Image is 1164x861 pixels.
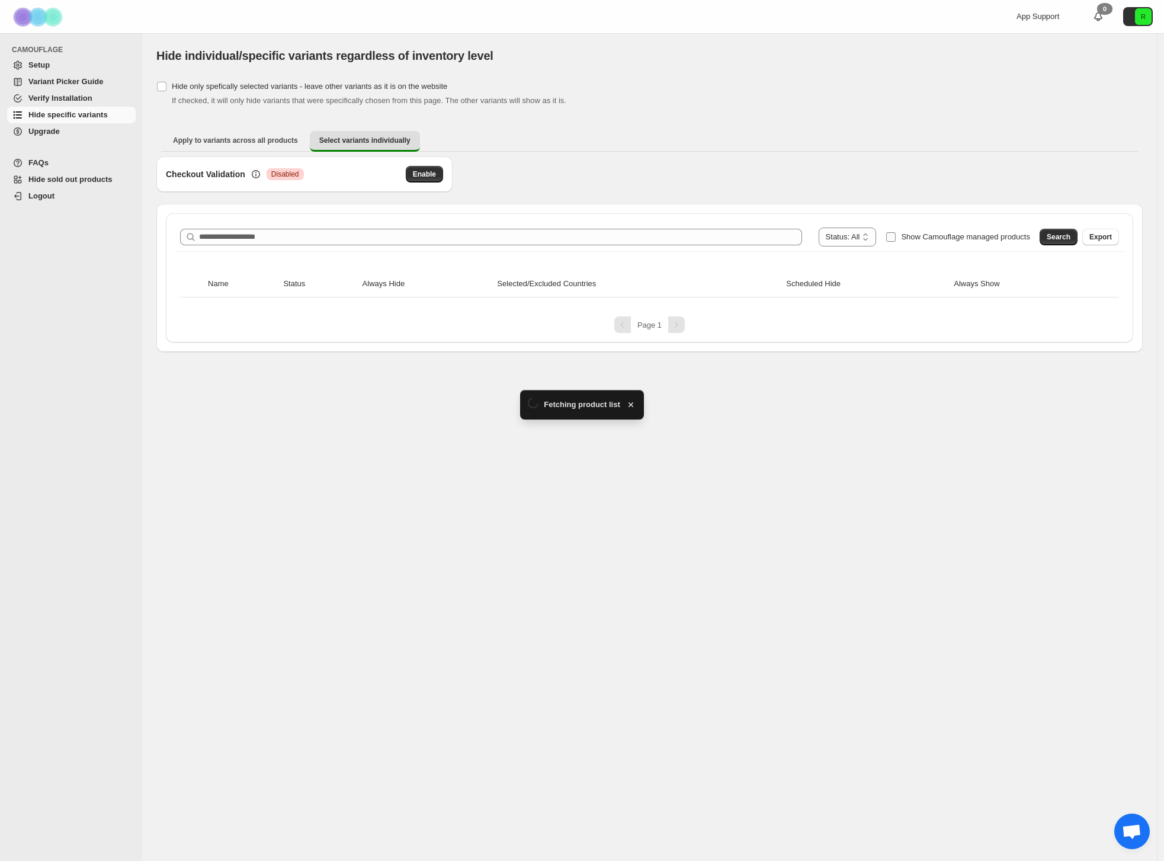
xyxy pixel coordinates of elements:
[1089,232,1112,242] span: Export
[156,49,493,62] span: Hide individual/specific variants regardless of inventory level
[172,82,447,91] span: Hide only spefically selected variants - leave other variants as it is on the website
[359,271,494,297] th: Always Hide
[310,131,420,152] button: Select variants individually
[783,271,950,297] th: Scheduled Hide
[172,96,566,105] span: If checked, it will only hide variants that were specifically chosen from this page. The other va...
[7,73,136,90] a: Variant Picker Guide
[28,60,50,69] span: Setup
[319,136,411,145] span: Select variants individually
[7,57,136,73] a: Setup
[175,316,1124,333] nav: Pagination
[7,188,136,204] a: Logout
[28,191,54,200] span: Logout
[1135,8,1152,25] span: Avatar with initials R
[1082,229,1119,245] button: Export
[28,110,108,119] span: Hide specific variants
[1114,814,1150,849] div: Chat öffnen
[7,171,136,188] a: Hide sold out products
[28,77,103,86] span: Variant Picker Guide
[1040,229,1078,245] button: Search
[28,158,49,167] span: FAQs
[406,166,443,183] button: Enable
[7,90,136,107] a: Verify Installation
[156,156,1143,352] div: Select variants individually
[544,399,620,411] span: Fetching product list
[28,127,60,136] span: Upgrade
[7,155,136,171] a: FAQs
[1141,13,1146,20] text: R
[163,131,307,150] button: Apply to variants across all products
[12,45,136,55] span: CAMOUFLAGE
[7,107,136,123] a: Hide specific variants
[28,94,92,103] span: Verify Installation
[1123,7,1153,26] button: Avatar with initials R
[413,169,436,179] span: Enable
[166,168,245,180] h3: Checkout Validation
[204,271,280,297] th: Name
[9,1,69,33] img: Camouflage
[1097,3,1112,15] div: 0
[28,175,113,184] span: Hide sold out products
[271,169,299,179] span: Disabled
[493,271,783,297] th: Selected/Excluded Countries
[1092,11,1104,23] a: 0
[1017,12,1059,21] span: App Support
[950,271,1095,297] th: Always Show
[637,321,662,329] span: Page 1
[173,136,298,145] span: Apply to variants across all products
[7,123,136,140] a: Upgrade
[280,271,358,297] th: Status
[1047,232,1070,242] span: Search
[901,232,1030,241] span: Show Camouflage managed products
